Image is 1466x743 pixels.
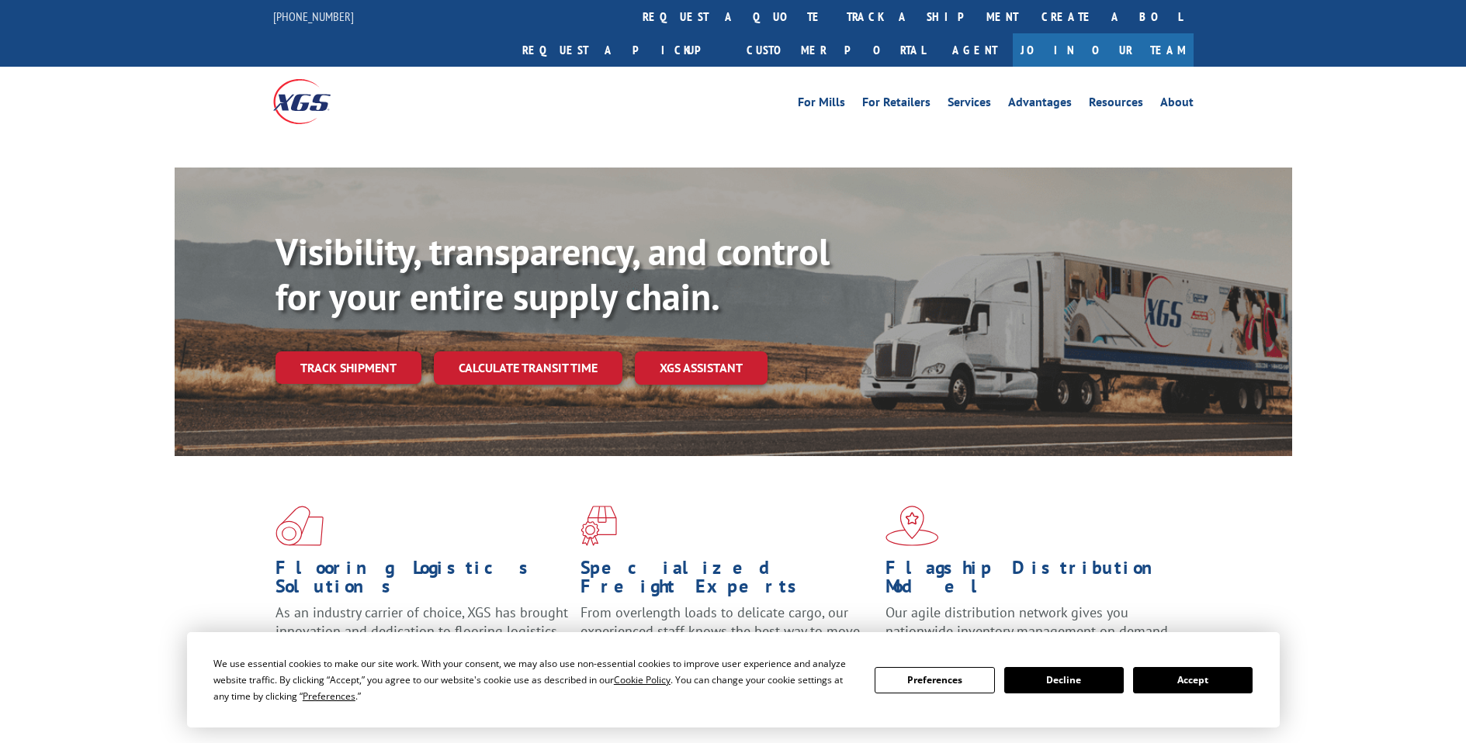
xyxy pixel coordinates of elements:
img: xgs-icon-total-supply-chain-intelligence-red [276,506,324,546]
h1: Flagship Distribution Model [885,558,1179,603]
div: Cookie Consent Prompt [187,632,1280,727]
span: Cookie Policy [614,673,671,686]
a: About [1160,96,1194,113]
a: XGS ASSISTANT [635,351,768,385]
h1: Specialized Freight Experts [581,558,874,603]
b: Visibility, transparency, and control for your entire supply chain. [276,227,830,320]
div: We use essential cookies to make our site work. With your consent, we may also use non-essential ... [213,655,856,704]
button: Accept [1133,667,1253,693]
a: Track shipment [276,351,421,384]
span: As an industry carrier of choice, XGS has brought innovation and dedication to flooring logistics... [276,603,568,658]
a: Resources [1089,96,1143,113]
a: Request a pickup [511,33,735,67]
button: Preferences [875,667,994,693]
a: Customer Portal [735,33,937,67]
a: Advantages [1008,96,1072,113]
button: Decline [1004,667,1124,693]
a: For Mills [798,96,845,113]
a: For Retailers [862,96,931,113]
p: From overlength loads to delicate cargo, our experienced staff knows the best way to move your fr... [581,603,874,672]
h1: Flooring Logistics Solutions [276,558,569,603]
img: xgs-icon-focused-on-flooring-red [581,506,617,546]
a: [PHONE_NUMBER] [273,9,354,24]
a: Agent [937,33,1013,67]
a: Services [948,96,991,113]
span: Preferences [303,689,355,703]
span: Our agile distribution network gives you nationwide inventory management on demand. [885,603,1171,640]
a: Calculate transit time [434,351,622,385]
a: Join Our Team [1013,33,1194,67]
img: xgs-icon-flagship-distribution-model-red [885,506,939,546]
